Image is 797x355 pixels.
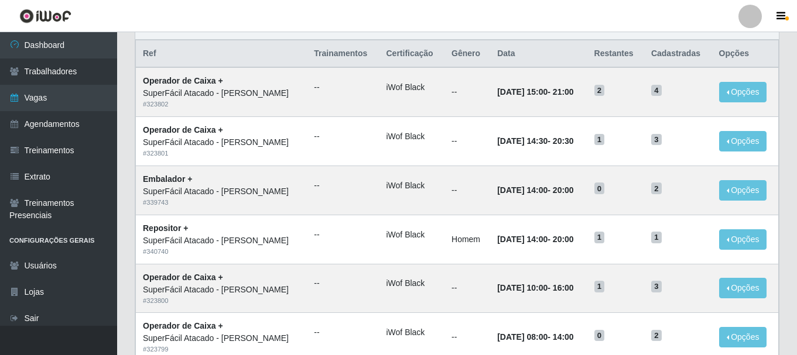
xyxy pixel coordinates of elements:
time: [DATE] 14:00 [497,185,548,195]
div: # 339743 [143,198,300,208]
strong: Operador de Caixa + [143,76,223,85]
span: 2 [594,85,605,96]
ul: -- [314,81,372,94]
div: # 323800 [143,296,300,306]
div: SuperFácil Atacado - [PERSON_NAME] [143,235,300,247]
time: [DATE] 14:30 [497,136,548,146]
time: 20:00 [553,235,574,244]
button: Opções [719,180,767,201]
li: iWof Black [386,326,438,339]
strong: - [497,185,573,195]
td: Homem [444,215,490,264]
li: iWof Black [386,229,438,241]
time: 21:00 [553,87,574,96]
button: Opções [719,229,767,250]
th: Certificação [379,40,445,68]
div: SuperFácil Atacado - [PERSON_NAME] [143,185,300,198]
span: 0 [594,182,605,194]
th: Ref [136,40,307,68]
td: -- [444,117,490,166]
span: 0 [594,330,605,342]
time: [DATE] 14:00 [497,235,548,244]
strong: Operador de Caixa + [143,125,223,135]
time: 16:00 [553,283,574,292]
div: SuperFácil Atacado - [PERSON_NAME] [143,332,300,344]
li: iWof Black [386,180,438,192]
time: [DATE] 10:00 [497,283,548,292]
div: SuperFácil Atacado - [PERSON_NAME] [143,87,300,99]
th: Trainamentos [307,40,379,68]
th: Opções [712,40,779,68]
th: Cadastradas [644,40,712,68]
strong: - [497,136,573,146]
span: 4 [651,85,662,96]
div: # 323802 [143,99,300,109]
ul: -- [314,277,372,289]
strong: Operador de Caixa + [143,321,223,330]
ul: -- [314,180,372,192]
li: iWof Black [386,130,438,143]
button: Opções [719,131,767,151]
strong: - [497,332,573,342]
td: -- [444,67,490,116]
span: 1 [651,232,662,243]
img: CoreUI Logo [19,9,71,23]
strong: - [497,235,573,244]
time: 14:00 [553,332,574,342]
ul: -- [314,326,372,339]
strong: Operador de Caixa + [143,273,223,282]
time: [DATE] 08:00 [497,332,548,342]
ul: -- [314,130,372,143]
td: -- [444,166,490,215]
button: Opções [719,278,767,298]
li: iWof Black [386,81,438,94]
span: 2 [651,330,662,342]
div: # 340740 [143,247,300,257]
strong: Repositor + [143,223,188,233]
div: SuperFácil Atacado - [PERSON_NAME] [143,136,300,149]
span: 2 [651,182,662,194]
time: 20:30 [553,136,574,146]
strong: Embalador + [143,174,192,184]
button: Opções [719,327,767,347]
span: 1 [594,232,605,243]
span: 3 [651,281,662,292]
li: iWof Black [386,277,438,289]
button: Opções [719,82,767,102]
span: 3 [651,134,662,146]
div: SuperFácil Atacado - [PERSON_NAME] [143,284,300,296]
div: # 323801 [143,149,300,158]
td: -- [444,264,490,313]
div: # 323799 [143,344,300,354]
strong: - [497,283,573,292]
span: 1 [594,281,605,292]
th: Restantes [587,40,644,68]
th: Data [490,40,587,68]
span: 1 [594,134,605,146]
strong: - [497,87,573,96]
time: 20:00 [553,185,574,195]
ul: -- [314,229,372,241]
time: [DATE] 15:00 [497,87,548,96]
th: Gênero [444,40,490,68]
